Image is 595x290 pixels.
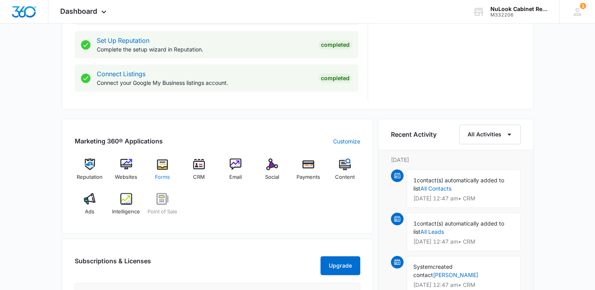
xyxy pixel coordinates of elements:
[60,7,97,15] span: Dashboard
[413,263,433,270] span: System
[97,45,312,53] p: Complete the setup wizard in Reputation.
[112,208,140,216] span: Intelligence
[413,177,417,184] span: 1
[413,263,453,278] span: created contact
[77,173,103,181] span: Reputation
[293,158,324,187] a: Payments
[147,158,178,187] a: Forms
[335,173,355,181] span: Content
[75,256,151,272] h2: Subscriptions & Licenses
[111,158,141,187] a: Websites
[420,228,444,235] a: All Leads
[229,173,242,181] span: Email
[490,12,548,18] div: account id
[319,40,352,50] div: Completed
[97,37,149,44] a: Set Up Reputation
[413,220,504,235] span: contact(s) automatically added to list
[490,6,548,12] div: account name
[75,136,163,146] h2: Marketing 360® Applications
[413,196,514,201] p: [DATE] 12:47 am • CRM
[193,173,205,181] span: CRM
[413,177,504,192] span: contact(s) automatically added to list
[265,173,279,181] span: Social
[413,282,514,288] p: [DATE] 12:47 am • CRM
[413,220,417,227] span: 1
[75,158,105,187] a: Reputation
[75,193,105,221] a: Ads
[319,73,352,83] div: Completed
[321,256,360,275] button: Upgrade
[147,193,178,221] a: Point of Sale
[391,130,437,139] h6: Recent Activity
[115,173,137,181] span: Websites
[85,208,94,216] span: Ads
[297,173,320,181] span: Payments
[147,208,177,216] span: Point of Sale
[333,137,360,145] a: Customize
[111,193,141,221] a: Intelligence
[257,158,287,187] a: Social
[459,125,521,144] button: All Activities
[420,185,451,192] a: All Contacts
[184,158,214,187] a: CRM
[413,239,514,244] p: [DATE] 12:47 am • CRM
[580,3,586,9] div: notifications count
[97,70,146,78] a: Connect Listings
[580,3,586,9] span: 1
[433,272,478,278] a: [PERSON_NAME]
[221,158,251,187] a: Email
[155,173,170,181] span: Forms
[97,79,312,87] p: Connect your Google My Business listings account.
[391,156,521,164] p: [DATE]
[330,158,360,187] a: Content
